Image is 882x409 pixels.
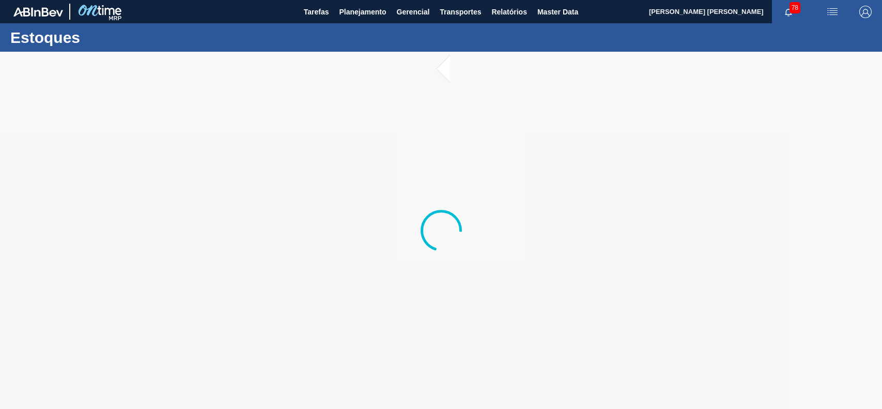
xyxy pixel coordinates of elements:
span: Transportes [440,6,481,18]
img: TNhmsLtSVTkK8tSr43FrP2fwEKptu5GPRR3wAAAABJRU5ErkJggg== [13,7,63,17]
button: Notificações [772,5,805,19]
span: Planejamento [339,6,386,18]
h1: Estoques [10,32,194,43]
span: Relatórios [491,6,527,18]
span: Tarefas [304,6,329,18]
span: 78 [790,2,800,13]
img: userActions [826,6,839,18]
span: Gerencial [397,6,430,18]
span: Master Data [537,6,578,18]
img: Logout [859,6,872,18]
